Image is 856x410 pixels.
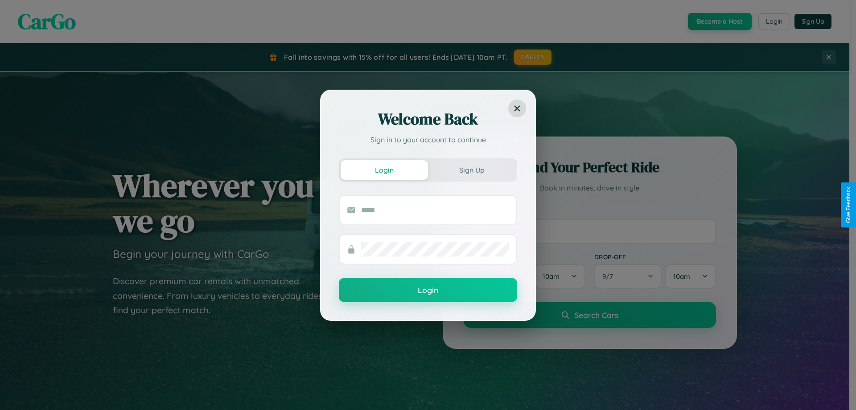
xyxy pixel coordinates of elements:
[845,187,852,223] div: Give Feedback
[341,160,428,180] button: Login
[339,278,517,302] button: Login
[428,160,515,180] button: Sign Up
[339,108,517,130] h2: Welcome Back
[339,134,517,145] p: Sign in to your account to continue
